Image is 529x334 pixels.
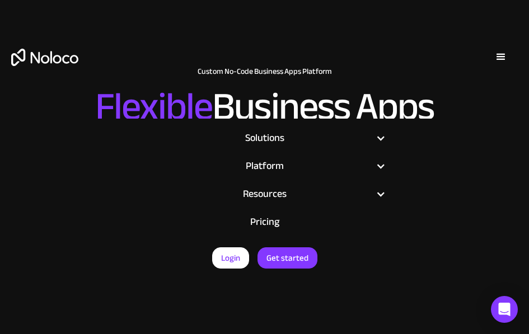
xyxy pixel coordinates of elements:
[132,208,397,236] a: Pricing
[146,130,383,147] div: Solutions
[212,247,249,269] a: Login
[146,186,383,203] div: Resources
[132,158,397,175] div: Platform
[11,49,78,66] a: home
[258,247,317,269] a: Get started
[146,158,383,175] div: Platform
[491,296,518,323] div: Open Intercom Messenger
[484,40,518,74] div: menu
[132,130,397,147] div: Solutions
[132,186,397,203] div: Resources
